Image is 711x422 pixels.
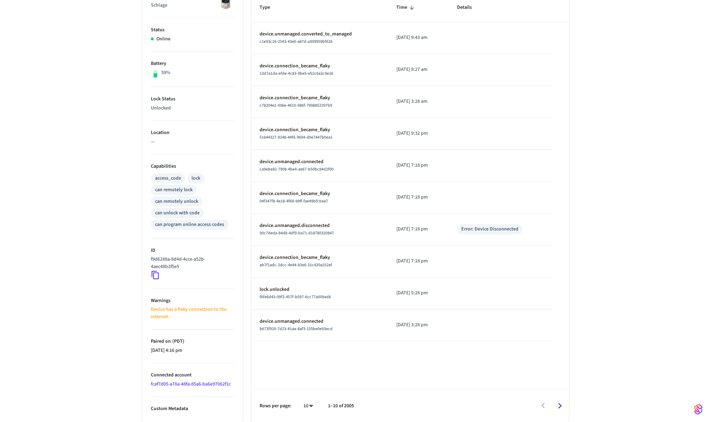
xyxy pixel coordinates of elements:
span: Details [457,2,481,13]
div: 10 [300,401,317,411]
p: [DATE] 7:18 pm [396,226,440,233]
p: 59% [161,69,170,76]
div: lock [192,175,200,182]
p: Connected account [151,371,234,379]
div: access_code [155,175,181,182]
p: Status [151,26,234,34]
span: ca9ebe82-7908-4be4-ae67-b50bc84d2f00 [260,166,334,172]
p: Lock Status [151,95,234,103]
p: lock.unlocked [260,286,380,293]
p: 1–10 of 2005 [328,402,354,410]
p: Device has a flaky connection to the internet. [151,306,234,321]
span: c1e93c16-2543-43e0-a87d-a309959bf626 [260,39,333,45]
span: Time [396,2,416,13]
div: can unlock with code [155,209,200,217]
p: Rows per page: [260,402,291,410]
p: Paired on [151,338,234,345]
p: device.connection_became_flaky [260,62,380,70]
div: Error: Device Disconnected [461,226,518,233]
span: 90c7deda-84d8-4df9-ba71-d18780320847 [260,230,334,236]
a: fcaf7d05-a78a-48fa-85a6-ba6e97062f1c [151,381,231,388]
p: device.unmanaged.converted_to_managed [260,31,380,38]
span: ( PDT ) [171,338,185,345]
p: [DATE] 9:43 am [396,34,440,41]
span: Type [260,2,279,13]
p: [DATE] 7:18 pm [396,162,440,169]
p: Custom Metadata [151,405,234,413]
p: [DATE] 3:28 am [396,98,440,105]
p: device.connection_became_flaky [260,254,380,261]
span: c78204e1-096e-4610-986f-7998852297b9 [260,102,332,108]
p: [DATE] 5:28 pm [396,289,440,297]
p: Warnings [151,297,234,304]
span: b673f920-7d23-41aa-8af3-155be0e93ecd [260,326,333,332]
p: [DATE] 7:18 pm [396,257,440,265]
p: [DATE] 7:18 pm [396,194,440,201]
p: f9d6288a-8d4d-4cce-a52b-4aec48b2f5e5 [151,256,232,270]
p: Unlocked [151,105,234,112]
button: Go to next page [551,397,568,414]
span: 04f347f8-4e18-4f69-99ff-fae49bfcbaa7 [260,198,328,204]
span: 51644327-9248-44f6-9694-d0e7447b0ea1 [260,134,333,140]
div: can remotely lock [155,186,193,194]
p: Schlage [151,2,234,9]
p: device.connection_became_flaky [260,126,380,134]
p: [DATE] 4:16 pm [151,347,234,354]
p: ID [151,247,234,254]
div: can remotely unlock [155,198,198,205]
p: [DATE] 3:28 pm [396,321,440,329]
p: device.unmanaged.disconnected [260,222,380,229]
p: device.connection_became_flaky [260,94,380,102]
div: can program online access codes [155,221,224,228]
span: f6fe6d43-09f3-457f-b597-6cc77a009ad8 [260,294,331,300]
span: 13d7a1da-efde-4c83-9be5-e52c6a2c9e16 [260,71,333,76]
p: [DATE] 9:32 pm [396,130,440,137]
p: device.connection_became_flaky [260,190,380,197]
p: [DATE] 9:27 am [396,66,440,73]
span: ab7f1adc-2dcc-4e44-83e6-31c420a252ef [260,262,332,268]
p: Capabilities [151,163,234,170]
p: Location [151,129,234,136]
img: SeamLogoGradient.69752ec5.svg [694,404,703,415]
p: Online [156,35,170,43]
p: device.unmanaged.connected [260,158,380,166]
p: device.unmanaged.connected [260,318,380,325]
p: — [151,138,234,146]
p: Battery [151,60,234,67]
